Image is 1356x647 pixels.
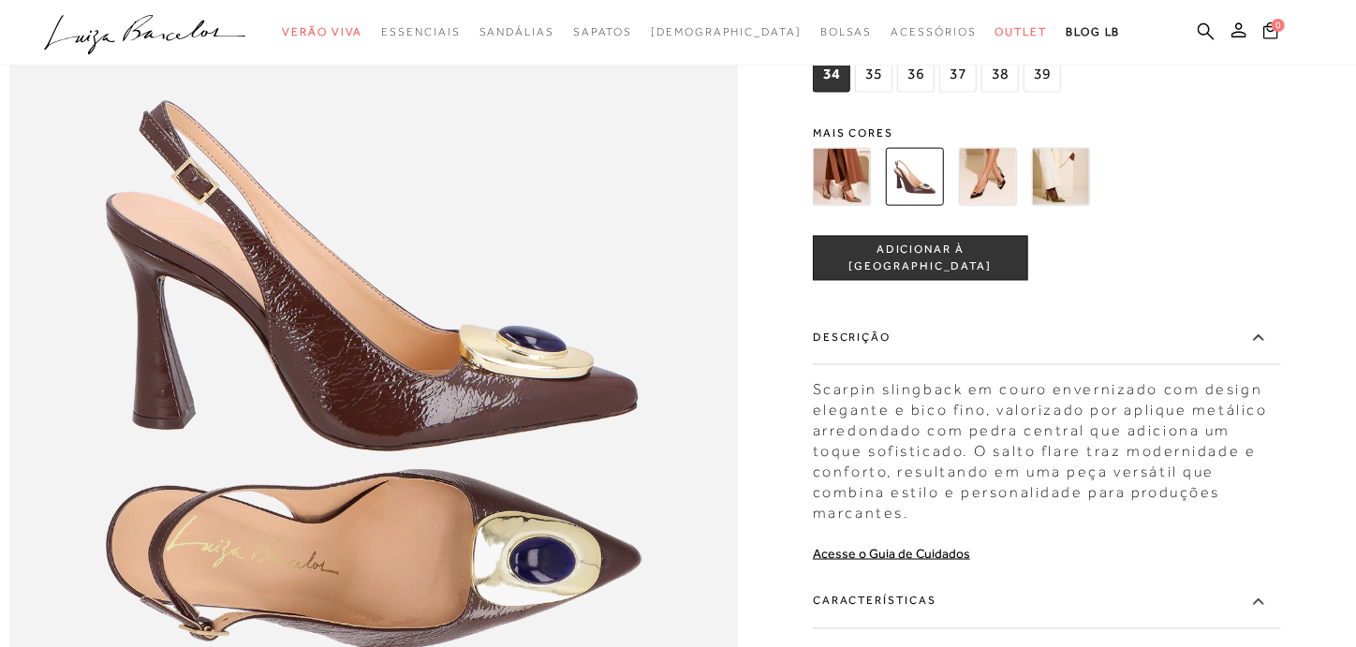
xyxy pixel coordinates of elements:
[897,56,935,92] span: 36
[479,25,554,38] span: Sandálias
[813,310,1281,364] label: Descrição
[813,147,871,205] img: SCARPIN SLINGBACK EM COURO CARAMELO COM APLIQUE METÁLICO E SALTO FLARE
[381,15,460,50] a: noSubCategoriesText
[820,25,873,38] span: Bolsas
[959,147,1017,205] img: SCARPIN SLINGBACK EM VERNIZ PRETO COM APLIQUE METÁLICO E SALTO FLARE
[1024,56,1061,92] span: 39
[813,56,850,92] span: 34
[813,545,970,560] a: Acesse o Guia de Cuidados
[813,574,1281,628] label: Características
[855,56,892,92] span: 35
[939,56,977,92] span: 37
[813,126,1281,138] span: Mais cores
[651,15,802,50] a: noSubCategoriesText
[813,235,1028,280] button: ADICIONAR À [GEOGRAPHIC_DATA]
[282,25,362,38] span: Verão Viva
[820,15,873,50] a: noSubCategoriesText
[995,25,1048,38] span: Outlet
[814,242,1027,274] span: ADICIONAR À [GEOGRAPHIC_DATA]
[1032,147,1090,205] img: SCARPIN SLINGBACK EM VERNIZ VERDE ASPARGO COM APLIQUE METÁLICO E SALTO FLARE
[282,15,362,50] a: noSubCategoriesText
[813,369,1281,522] div: Scarpin slingback em couro envernizado com design elegante e bico fino, valorizado por aplique me...
[573,25,632,38] span: Sapatos
[892,25,977,38] span: Acessórios
[1272,19,1285,32] span: 0
[1258,21,1284,46] button: 0
[381,25,460,38] span: Essenciais
[981,56,1019,92] span: 38
[1066,25,1120,38] span: BLOG LB
[651,25,802,38] span: [DEMOGRAPHIC_DATA]
[886,147,944,205] img: SCARPIN SLINGBACK EM VERNIZ CAFÉ COM APLIQUE METÁLICO E SALTO FLARE
[1066,15,1120,50] a: BLOG LB
[573,15,632,50] a: noSubCategoriesText
[479,15,554,50] a: noSubCategoriesText
[995,15,1048,50] a: noSubCategoriesText
[892,15,977,50] a: noSubCategoriesText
